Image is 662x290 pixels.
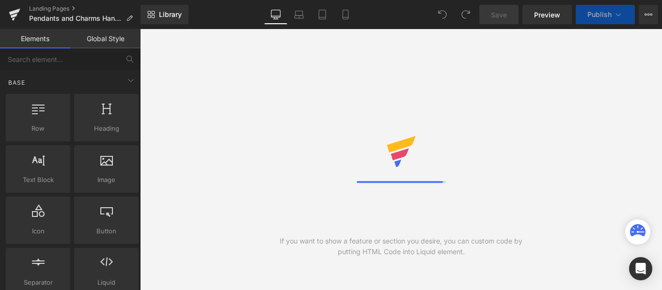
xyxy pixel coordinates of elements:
[587,11,612,18] span: Publish
[311,5,334,24] a: Tablet
[9,277,67,288] span: Separator
[29,15,122,22] span: Pendants and Charms Handcrafted in [GEOGRAPHIC_DATA]
[9,123,67,134] span: Row
[9,175,67,185] span: Text Block
[456,5,475,24] button: Redo
[270,236,532,257] div: If you want to show a feature or section you desire, you can custom code by putting HTML Code int...
[576,5,635,24] button: Publish
[7,78,26,87] span: Base
[629,257,652,280] div: Open Intercom Messenger
[70,29,141,48] a: Global Style
[77,175,136,185] span: Image
[534,10,560,20] span: Preview
[264,5,287,24] a: Desktop
[433,5,452,24] button: Undo
[77,123,136,134] span: Heading
[334,5,357,24] a: Mobile
[491,10,507,20] span: Save
[141,5,189,24] a: New Library
[522,5,572,24] a: Preview
[9,226,67,236] span: Icon
[29,5,141,13] a: Landing Pages
[159,10,182,19] span: Library
[77,277,136,288] span: Liquid
[77,226,136,236] span: Button
[639,5,658,24] button: More
[287,5,311,24] a: Laptop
